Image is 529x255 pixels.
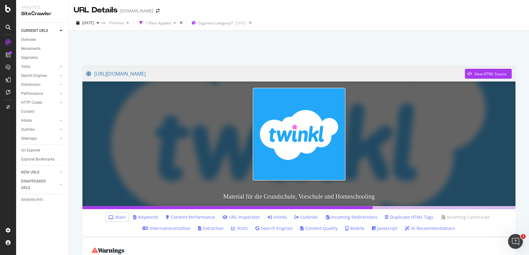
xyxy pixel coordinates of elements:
[21,28,48,34] div: CURRENT URLS
[345,225,364,231] a: Mobile
[21,169,39,176] div: NEW URLS
[179,20,184,26] div: times
[325,214,377,220] a: Incoming Redirections
[198,20,233,26] span: Segment: category/*
[21,135,37,142] div: Sitemaps
[74,18,102,28] button: [DATE]
[21,117,32,124] div: Inlinks
[521,234,526,239] span: 1
[21,90,43,97] div: Performance
[120,8,153,14] div: [DOMAIN_NAME]
[133,214,158,220] a: Keywords
[198,225,224,231] a: Extraction
[294,214,318,220] a: Outlinks
[21,73,47,79] div: Search Engines
[143,225,191,231] a: Internationalization
[255,225,293,231] a: Search Engines
[189,18,246,28] button: Segment:category/*[DATE]
[21,178,58,191] a: DISAPPEARED URLS
[107,20,124,25] span: Previous
[82,20,94,25] span: 2025 Oct. 3rd
[21,147,40,154] div: Url Explorer
[474,71,507,77] div: View HTML Source
[21,90,58,97] a: Performance
[253,88,346,181] img: Material für die Grundschule, Vorschule und Homeschooling
[21,5,64,10] div: Analytics
[107,18,131,28] button: Previous
[21,156,55,163] div: Explorer Bookmarks
[21,37,64,43] a: Overview
[21,73,58,79] a: Search Engines
[21,196,64,203] a: Analysis Info
[21,147,64,154] a: Url Explorer
[508,234,523,249] iframe: Intercom live chat
[465,69,512,79] button: View HTML Source
[223,214,260,220] a: URL Inspection
[21,117,58,124] a: Inlinks
[21,64,30,70] div: Visits
[21,46,64,52] a: Movements
[372,225,397,231] a: Javascript
[21,64,58,70] a: Visits
[21,81,41,88] div: Distribution
[21,108,64,115] a: Content
[21,46,41,52] div: Movements
[21,126,35,133] div: Outlinks
[21,178,52,191] div: DISAPPEARED URLS
[21,55,64,61] a: Segments
[102,20,107,25] span: vs
[21,10,64,17] div: SiteCrawler
[92,247,506,254] h2: Warnings
[21,135,58,142] a: Sitemaps
[108,214,126,220] a: Main
[166,214,215,220] a: Content Performance
[21,169,58,176] a: NEW URLS
[21,156,64,163] a: Explorer Bookmarks
[156,9,160,13] div: arrow-right-arrow-left
[441,214,490,220] a: Incoming Canonicals
[21,99,58,106] a: HTTP Codes
[145,20,171,26] div: 1 Filter Applied
[21,108,34,115] div: Content
[385,214,434,220] a: Duplicate HTML Tags
[21,55,38,61] div: Segments
[82,187,515,206] h3: Material für die Grundschule, Vorschule und Homeschooling
[267,214,287,220] a: Inlinks
[231,225,248,231] a: Visits
[235,20,246,26] div: [DATE]
[86,66,465,81] a: [URL][DOMAIN_NAME]
[300,225,338,231] a: Content Quality
[21,99,42,106] div: HTTP Codes
[405,225,455,231] a: AI Recommendations
[21,126,58,133] a: Outlinks
[21,28,58,34] a: CURRENT URLS
[74,5,118,15] div: URL Details
[21,81,58,88] a: Distribution
[137,18,179,28] button: 1 Filter Applied
[21,196,43,203] div: Analysis Info
[21,37,36,43] div: Overview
